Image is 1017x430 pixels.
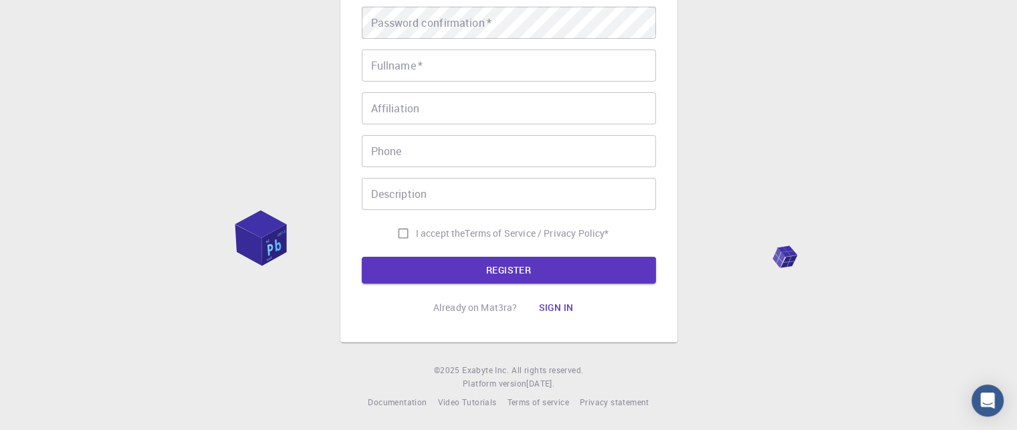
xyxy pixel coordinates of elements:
[580,397,649,407] span: Privacy statement
[416,227,465,240] span: I accept the
[368,396,427,409] a: Documentation
[465,227,608,240] p: Terms of Service / Privacy Policy *
[512,364,583,377] span: All rights reserved.
[972,385,1004,417] div: Open Intercom Messenger
[507,397,568,407] span: Terms of service
[507,396,568,409] a: Terms of service
[526,378,554,389] span: [DATE] .
[433,301,518,314] p: Already on Mat3ra?
[362,257,656,284] button: REGISTER
[463,377,526,391] span: Platform version
[437,397,496,407] span: Video Tutorials
[462,364,509,375] span: Exabyte Inc.
[434,364,462,377] span: © 2025
[462,364,509,377] a: Exabyte Inc.
[437,396,496,409] a: Video Tutorials
[528,294,584,321] button: Sign in
[368,397,427,407] span: Documentation
[465,227,608,240] a: Terms of Service / Privacy Policy*
[526,377,554,391] a: [DATE].
[580,396,649,409] a: Privacy statement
